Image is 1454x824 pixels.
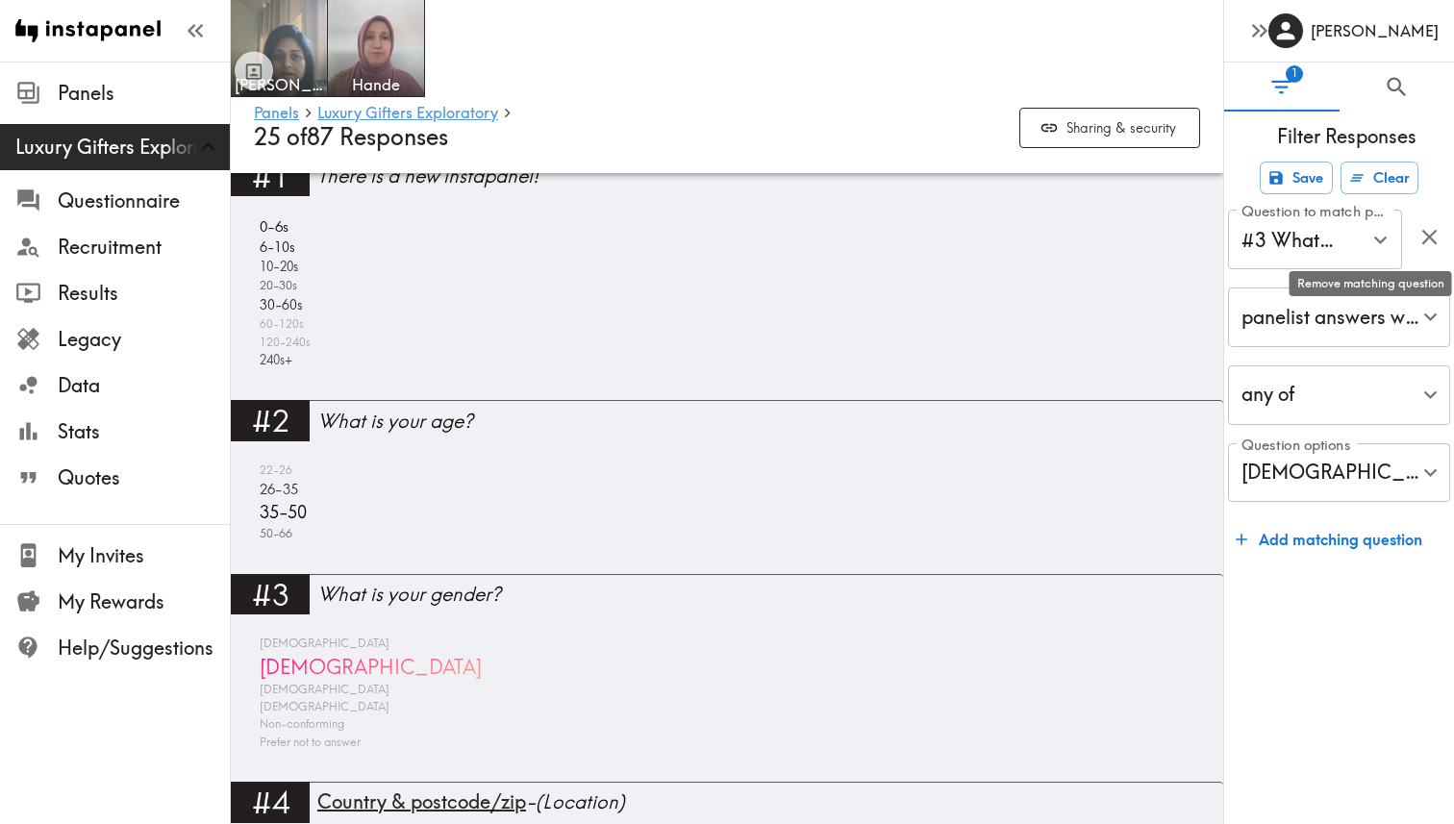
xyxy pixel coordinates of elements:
[1019,108,1200,149] button: Sharing & security
[1311,20,1439,41] h6: [PERSON_NAME]
[332,74,420,95] span: Hande
[58,418,230,445] span: Stats
[254,123,307,151] span: 25 of
[255,351,292,369] span: 240s+
[1384,74,1410,100] span: Search
[255,315,304,333] span: 60-120s
[317,408,1223,435] div: What is your age?
[1341,162,1418,194] button: Clear all filters
[235,74,323,95] span: [PERSON_NAME]
[58,372,230,399] span: Data
[255,681,389,698] span: [DEMOGRAPHIC_DATA]
[255,635,389,652] span: [DEMOGRAPHIC_DATA]
[317,789,526,813] span: Country & postcode/zip
[254,105,299,123] a: Panels
[1260,162,1333,194] button: Save filters
[1240,123,1454,150] span: Filter Responses
[317,105,498,123] a: Luxury Gifters Exploratory
[255,653,482,681] span: [DEMOGRAPHIC_DATA]
[255,295,303,315] span: 30-60s
[58,234,230,261] span: Recruitment
[58,326,230,353] span: Legacy
[1366,225,1395,255] button: Open
[255,216,288,237] span: 0-6s
[255,734,361,751] span: Prefer not to answer
[231,574,1223,627] a: #3What is your gender?
[255,525,292,543] span: 50-66
[231,400,310,440] div: #2
[231,574,310,614] div: #3
[255,715,344,733] span: Non-conforming
[231,400,1223,453] a: #2What is your age?
[255,258,298,277] span: 10-20s
[1286,65,1303,83] span: 1
[58,80,230,107] span: Panels
[235,52,273,90] button: Toggle between responses and questions
[255,500,307,525] span: 35-50
[1224,62,1340,112] button: Filter Responses
[58,588,230,615] span: My Rewards
[255,462,292,479] span: 22-26
[307,123,448,151] span: 87 Responses
[1228,520,1430,559] button: Add matching question
[255,479,298,500] span: 26-35
[1228,443,1450,503] div: [DEMOGRAPHIC_DATA]
[58,187,230,214] span: Questionnaire
[231,156,310,196] div: #1
[317,581,1223,608] div: What is your gender?
[1228,287,1450,347] div: panelist answers with
[255,277,297,295] span: 20-30s
[255,237,295,258] span: 6-10s
[1290,271,1452,296] div: Remove matching question
[317,788,1223,815] div: - (Location)
[58,280,230,307] span: Results
[58,542,230,569] span: My Invites
[1228,365,1450,425] div: any of
[255,334,311,351] span: 120-240s
[15,134,230,161] span: Luxury Gifters Exploratory
[1241,435,1350,456] label: Question options
[231,782,310,822] div: #4
[317,162,1223,189] div: There is a new instapanel!
[58,635,230,662] span: Help/Suggestions
[58,464,230,491] span: Quotes
[255,698,389,715] span: [DEMOGRAPHIC_DATA]
[1241,201,1392,222] label: Question to match panelists on
[231,156,1223,209] a: #1There is a new instapanel!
